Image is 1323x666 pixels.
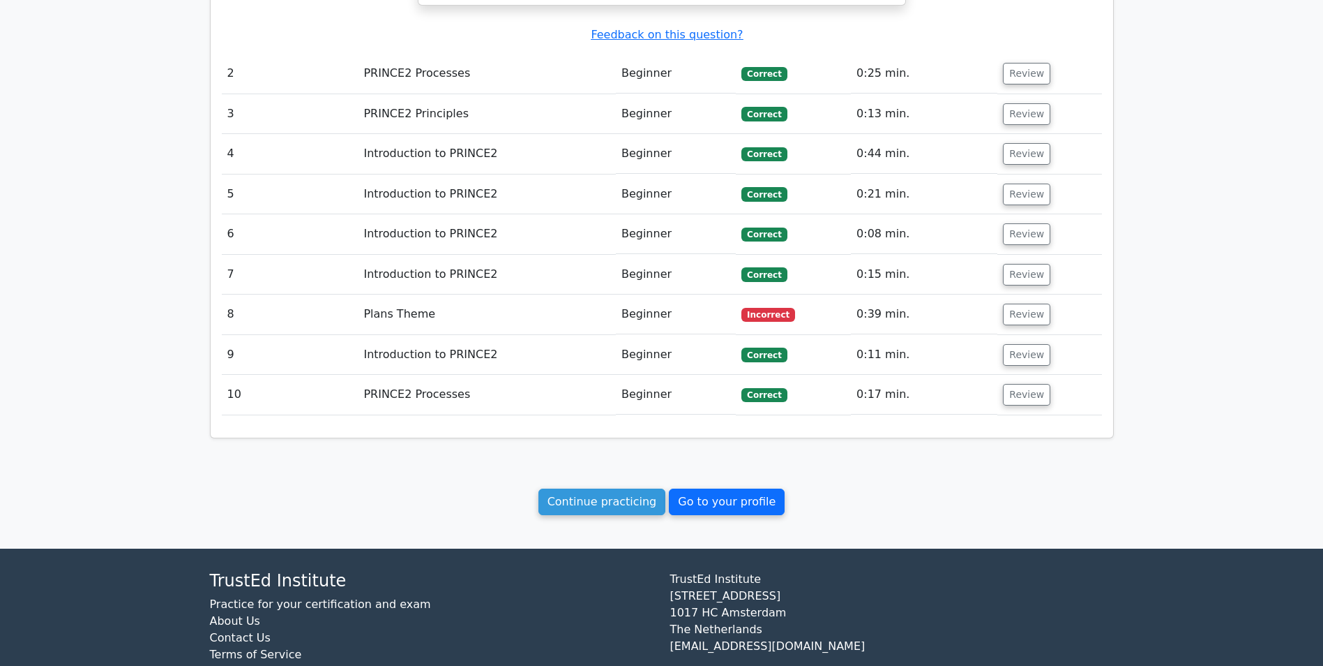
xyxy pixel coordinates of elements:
td: 10 [222,375,358,415]
button: Review [1003,143,1050,165]
td: Introduction to PRINCE2 [358,175,616,214]
td: Beginner [616,375,736,415]
td: 5 [222,175,358,214]
span: Correct [741,67,787,81]
td: 0:15 min. [851,255,997,295]
td: Plans Theme [358,295,616,334]
td: 0:17 min. [851,375,997,415]
td: Introduction to PRINCE2 [358,134,616,174]
button: Review [1003,184,1050,205]
td: 6 [222,214,358,254]
span: Correct [741,187,787,201]
td: 0:08 min. [851,214,997,254]
span: Correct [741,107,787,121]
a: Terms of Service [210,648,302,661]
td: Introduction to PRINCE2 [358,335,616,375]
a: Practice for your certification and exam [210,598,431,611]
h4: TrustEd Institute [210,571,653,591]
a: Continue practicing [538,489,666,515]
td: PRINCE2 Principles [358,94,616,134]
span: Correct [741,228,787,242]
td: Beginner [616,255,736,295]
td: Beginner [616,134,736,174]
td: Beginner [616,54,736,94]
a: Contact Us [210,631,271,644]
button: Review [1003,384,1050,406]
td: 0:25 min. [851,54,997,94]
td: Beginner [616,175,736,214]
td: 0:13 min. [851,94,997,134]
td: 3 [222,94,358,134]
td: Introduction to PRINCE2 [358,214,616,254]
button: Review [1003,344,1050,366]
td: 0:44 min. [851,134,997,174]
td: 4 [222,134,358,174]
span: Correct [741,147,787,161]
span: Correct [741,348,787,362]
td: Beginner [616,94,736,134]
td: Beginner [616,295,736,334]
span: Correct [741,267,787,281]
button: Review [1003,223,1050,245]
td: PRINCE2 Processes [358,54,616,94]
td: 0:11 min. [851,335,997,375]
span: Incorrect [741,308,795,322]
span: Correct [741,388,787,402]
button: Review [1003,304,1050,325]
button: Review [1003,264,1050,286]
td: Beginner [616,214,736,254]
a: Feedback on this question? [591,28,743,41]
a: About Us [210,614,260,628]
a: Go to your profile [669,489,785,515]
td: Introduction to PRINCE2 [358,255,616,295]
td: Beginner [616,335,736,375]
td: 0:21 min. [851,175,997,214]
button: Review [1003,63,1050,84]
td: 8 [222,295,358,334]
td: 2 [222,54,358,94]
td: 9 [222,335,358,375]
td: 7 [222,255,358,295]
td: 0:39 min. [851,295,997,334]
button: Review [1003,103,1050,125]
td: PRINCE2 Processes [358,375,616,415]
